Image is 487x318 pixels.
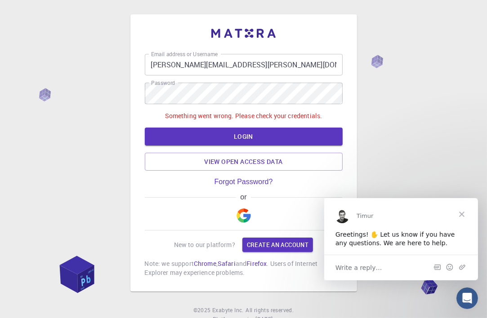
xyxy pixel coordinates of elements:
span: All rights reserved. [246,306,294,315]
a: Safari [218,259,236,268]
a: Chrome [194,259,216,268]
a: Firefox [246,259,267,268]
span: or [236,193,251,201]
span: Exabyte Inc. [212,306,244,314]
p: Something went wrong. Please check your credentials. [165,111,322,120]
label: Email address or Username [151,50,218,58]
img: Google [237,208,251,223]
iframe: Intercom live chat [456,287,478,309]
iframe: Intercom live chat message [324,198,478,280]
p: New to our platform? [174,240,235,249]
a: Create an account [242,238,313,252]
label: Password [151,79,175,87]
button: LOGIN [145,128,343,146]
a: Forgot Password? [214,178,273,186]
a: Exabyte Inc. [212,306,244,315]
a: View open access data [145,153,343,171]
p: Note: we support , and . Users of Internet Explorer may experience problems. [145,259,343,277]
span: © 2025 [193,306,212,315]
